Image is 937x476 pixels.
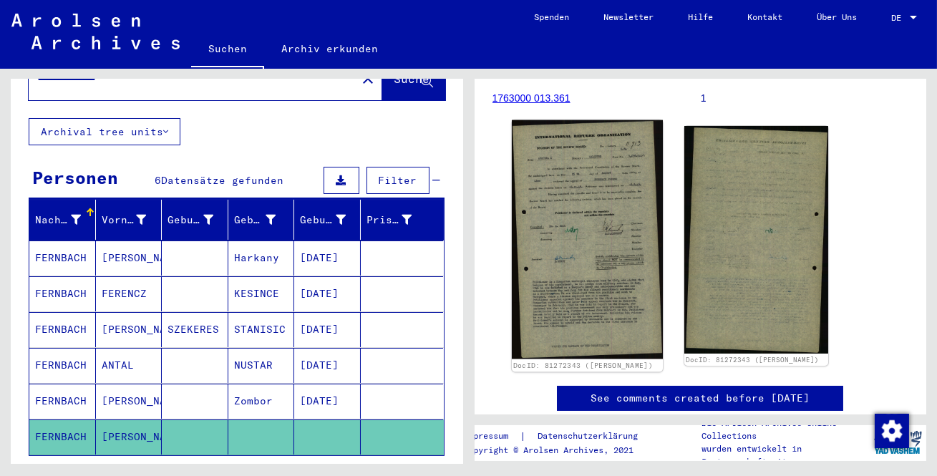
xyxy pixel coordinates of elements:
[701,417,870,442] p: Die Arolsen Archives Online-Collections
[526,429,655,444] a: Datenschutzerklärung
[29,312,96,347] mat-cell: FERNBACH
[366,213,412,228] div: Prisoner #
[701,442,870,468] p: wurden entwickelt in Partnerschaft mit
[29,419,96,455] mat-cell: FERNBACH
[379,174,417,187] span: Filter
[155,174,161,187] span: 6
[96,200,162,240] mat-header-cell: Vorname
[29,276,96,311] mat-cell: FERNBACH
[228,312,295,347] mat-cell: STANISIC
[513,361,652,370] a: DocID: 81272343 ([PERSON_NAME])
[96,312,162,347] mat-cell: [PERSON_NAME]
[29,118,180,145] button: Archival tree units
[96,348,162,383] mat-cell: ANTAL
[96,384,162,419] mat-cell: [PERSON_NAME]
[891,13,907,23] span: DE
[234,208,294,231] div: Geburt‏
[162,312,228,347] mat-cell: SZEKERES
[228,276,295,311] mat-cell: KESINCE
[264,31,395,66] a: Archiv erkunden
[168,208,231,231] div: Geburtsname
[684,126,828,354] img: 002.jpg
[463,429,520,444] a: Impressum
[300,208,364,231] div: Geburtsdatum
[228,384,295,419] mat-cell: Zombor
[102,213,146,228] div: Vorname
[294,348,361,383] mat-cell: [DATE]
[294,312,361,347] mat-cell: [DATE]
[394,72,430,86] span: Suche
[294,241,361,276] mat-cell: [DATE]
[492,92,571,104] a: 1763000 013.361
[29,348,96,383] mat-cell: FERNBACH
[463,444,655,457] p: Copyright © Arolsen Archives, 2021
[29,241,96,276] mat-cell: FERNBACH
[35,208,99,231] div: Nachname
[366,167,429,194] button: Filter
[366,208,430,231] div: Prisoner #
[361,200,444,240] mat-header-cell: Prisoner #
[228,241,295,276] mat-cell: Harkany
[874,413,908,447] div: Zustimmung ändern
[294,200,361,240] mat-header-cell: Geburtsdatum
[463,429,655,444] div: |
[102,208,164,231] div: Vorname
[168,213,213,228] div: Geburtsname
[191,31,264,69] a: Suchen
[686,356,819,364] a: DocID: 81272343 ([PERSON_NAME])
[96,241,162,276] mat-cell: [PERSON_NAME]
[228,200,295,240] mat-header-cell: Geburt‏
[32,165,118,190] div: Personen
[300,213,346,228] div: Geburtsdatum
[294,384,361,419] mat-cell: [DATE]
[511,120,662,359] img: 001.jpg
[228,348,295,383] mat-cell: NUSTAR
[234,213,276,228] div: Geburt‏
[162,200,228,240] mat-header-cell: Geburtsname
[11,14,180,49] img: Arolsen_neg.svg
[29,200,96,240] mat-header-cell: Nachname
[161,174,283,187] span: Datensätze gefunden
[591,391,810,406] a: See comments created before [DATE]
[96,276,162,311] mat-cell: FERENCZ
[96,419,162,455] mat-cell: [PERSON_NAME]
[294,276,361,311] mat-cell: [DATE]
[29,384,96,419] mat-cell: FERNBACH
[871,424,925,460] img: yv_logo.png
[875,414,909,448] img: Zustimmung ändern
[701,91,908,106] p: 1
[35,213,81,228] div: Nachname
